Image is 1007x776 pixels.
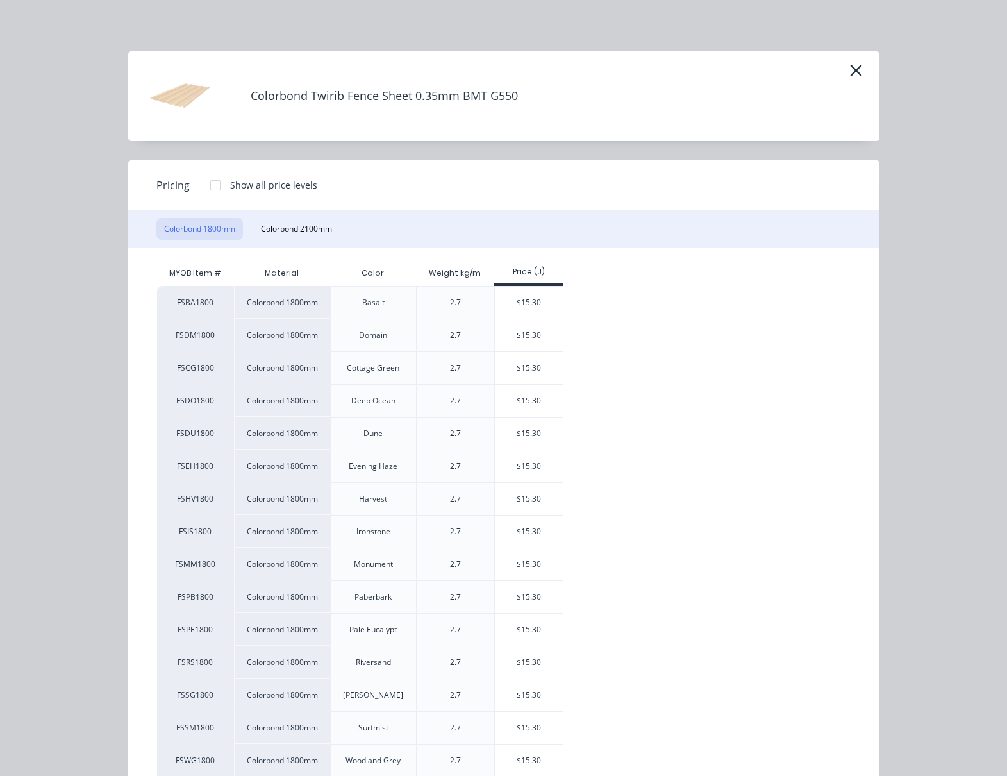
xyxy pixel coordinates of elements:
[157,450,234,482] div: FSEH1800
[234,515,330,548] div: Colorbond 1800mm
[234,260,330,286] div: Material
[495,319,563,351] div: $15.30
[230,178,317,192] div: Show all price levels
[157,384,234,417] div: FSDO1800
[157,548,234,580] div: FSMM1800
[157,260,234,286] div: MYOB Item #
[495,548,563,580] div: $15.30
[234,580,330,613] div: Colorbond 1800mm
[234,450,330,482] div: Colorbond 1800mm
[450,689,461,701] div: 2.7
[157,319,234,351] div: FSDM1800
[234,286,330,319] div: Colorbond 1800mm
[343,689,403,701] div: [PERSON_NAME]
[450,428,461,439] div: 2.7
[495,646,563,679] div: $15.30
[234,711,330,744] div: Colorbond 1800mm
[363,428,383,439] div: Dune
[234,319,330,351] div: Colorbond 1800mm
[351,257,394,289] div: Color
[157,417,234,450] div: FSDU1800
[495,581,563,613] div: $15.30
[495,679,563,711] div: $15.30
[234,548,330,580] div: Colorbond 1800mm
[157,482,234,515] div: FSHV1800
[362,297,385,308] div: Basalt
[450,722,461,734] div: 2.7
[234,351,330,384] div: Colorbond 1800mm
[349,460,397,472] div: Evening Haze
[234,482,330,515] div: Colorbond 1800mm
[157,613,234,646] div: FSPE1800
[495,483,563,515] div: $15.30
[450,526,461,537] div: 2.7
[157,515,234,548] div: FSIS1800
[157,580,234,613] div: FSPB1800
[157,286,234,319] div: FSBA1800
[450,395,461,407] div: 2.7
[358,722,388,734] div: Surfmist
[495,450,563,482] div: $15.30
[450,591,461,603] div: 2.7
[450,559,461,570] div: 2.7
[349,624,397,636] div: Pale Eucalypt
[231,84,537,108] h4: Colorbond Twirib Fence Sheet 0.35mm BMT G550
[156,218,243,240] button: Colorbond 1800mm
[356,657,391,668] div: Riversand
[157,351,234,384] div: FSCG1800
[495,614,563,646] div: $15.30
[156,178,190,193] span: Pricing
[450,657,461,668] div: 2.7
[234,679,330,711] div: Colorbond 1800mm
[234,613,330,646] div: Colorbond 1800mm
[450,755,461,766] div: 2.7
[495,712,563,744] div: $15.30
[356,526,390,537] div: Ironstone
[234,646,330,679] div: Colorbond 1800mm
[351,395,395,407] div: Deep Ocean
[359,330,387,341] div: Domain
[354,591,392,603] div: Paberbark
[495,352,563,384] div: $15.30
[347,362,399,374] div: Cottage Green
[495,287,563,319] div: $15.30
[495,516,563,548] div: $15.30
[450,362,461,374] div: 2.7
[419,257,491,289] div: Weight kg/m
[450,460,461,472] div: 2.7
[450,493,461,505] div: 2.7
[450,330,461,341] div: 2.7
[157,646,234,679] div: FSRS1800
[495,418,563,450] div: $15.30
[495,385,563,417] div: $15.30
[234,384,330,417] div: Colorbond 1800mm
[450,297,461,308] div: 2.7
[157,711,234,744] div: FSSM1800
[147,64,212,128] img: Colorbond Twirib Fence Sheet 0.35mm BMT G550
[354,559,393,570] div: Monument
[450,624,461,636] div: 2.7
[359,493,387,505] div: Harvest
[345,755,401,766] div: Woodland Grey
[157,679,234,711] div: FSSG1800
[494,266,564,278] div: Price (J)
[253,218,340,240] button: Colorbond 2100mm
[234,417,330,450] div: Colorbond 1800mm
